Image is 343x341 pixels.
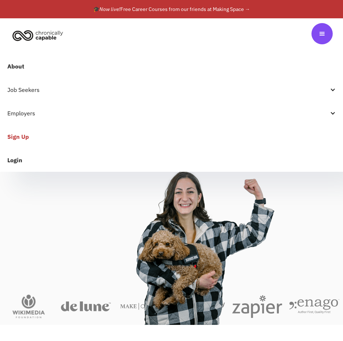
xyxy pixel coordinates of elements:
div: Employers [7,109,328,118]
div: menu [311,23,333,44]
img: Chronically Capable logo [10,27,65,43]
a: home [10,27,69,43]
div: 🎓 Free Career Courses from our friends at Making Space → [93,5,250,14]
em: Now live! [99,6,120,12]
div: Job Seekers [7,85,328,94]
